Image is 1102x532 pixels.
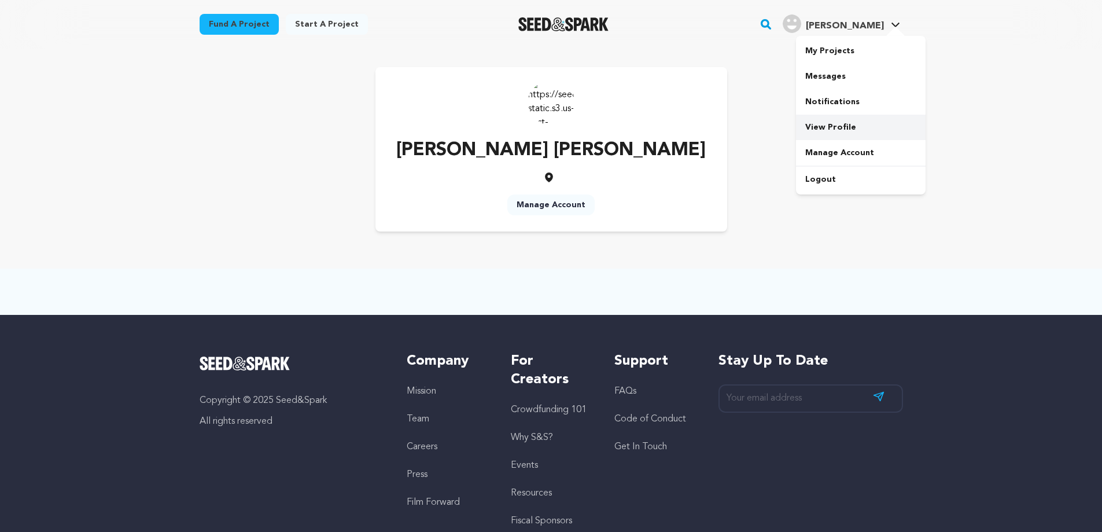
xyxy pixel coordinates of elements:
[718,352,903,370] h5: Stay up to date
[200,357,384,370] a: Seed&Spark Homepage
[780,12,902,33] a: Robert O.'s Profile
[796,115,926,140] a: View Profile
[511,405,587,414] a: Crowdfunding 101
[200,394,384,408] p: Copyright © 2025 Seed&Spark
[518,17,609,31] a: Seed&Spark Homepage
[780,12,902,36] span: Robert O.'s Profile
[407,498,460,507] a: Film Forward
[528,79,574,125] img: https://seedandspark-static.s3.us-east-2.amazonaws.com/images/User/002/310/726/medium/ACg8ocKfaR4...
[796,38,926,64] a: My Projects
[614,414,686,424] a: Code of Conduct
[796,64,926,89] a: Messages
[407,470,427,479] a: Press
[407,387,436,396] a: Mission
[200,414,384,428] p: All rights reserved
[407,352,487,370] h5: Company
[286,14,368,35] a: Start a project
[396,137,706,164] p: [PERSON_NAME] [PERSON_NAME]
[614,387,636,396] a: FAQs
[511,461,538,470] a: Events
[796,167,926,192] a: Logout
[796,89,926,115] a: Notifications
[511,352,591,389] h5: For Creators
[806,21,884,31] span: [PERSON_NAME]
[614,352,695,370] h5: Support
[200,14,279,35] a: Fund a project
[518,17,609,31] img: Seed&Spark Logo Dark Mode
[614,442,667,452] a: Get In Touch
[783,14,801,33] img: user.png
[796,140,926,166] a: Manage Account
[407,414,429,424] a: Team
[407,442,437,452] a: Careers
[783,14,884,33] div: Robert O.'s Profile
[511,489,552,498] a: Resources
[507,195,595,215] a: Manage Account
[200,357,290,370] img: Seed&Spark Logo
[511,516,572,526] a: Fiscal Sponsors
[511,433,553,442] a: Why S&S?
[718,384,903,413] input: Your email address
